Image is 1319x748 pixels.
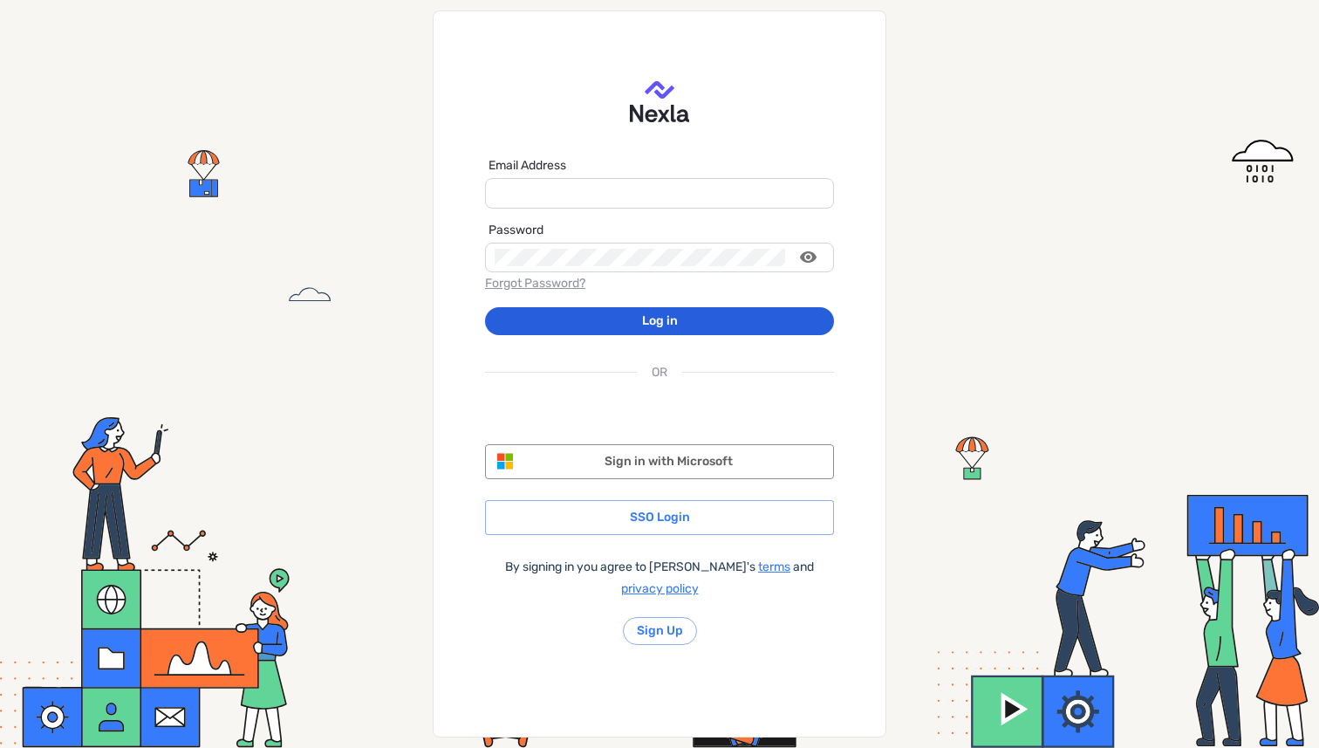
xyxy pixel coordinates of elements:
iframe: Sign in with Google Button [476,390,843,429]
div: By signing in you agree to [PERSON_NAME]'s and [485,556,834,600]
span: OR [652,361,667,383]
a: terms [758,559,790,574]
img: logo [630,81,688,122]
a: privacy policy [621,581,699,596]
button: Sign Up [623,617,697,645]
div: Sign in with Microsoft [503,450,833,472]
div: SSO Login [485,500,834,535]
label: Email Address [489,157,566,175]
label: Password [489,222,543,239]
button: Log in [485,307,834,335]
a: Forgot Password? [485,276,585,291]
a: Sign Up [637,622,683,640]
